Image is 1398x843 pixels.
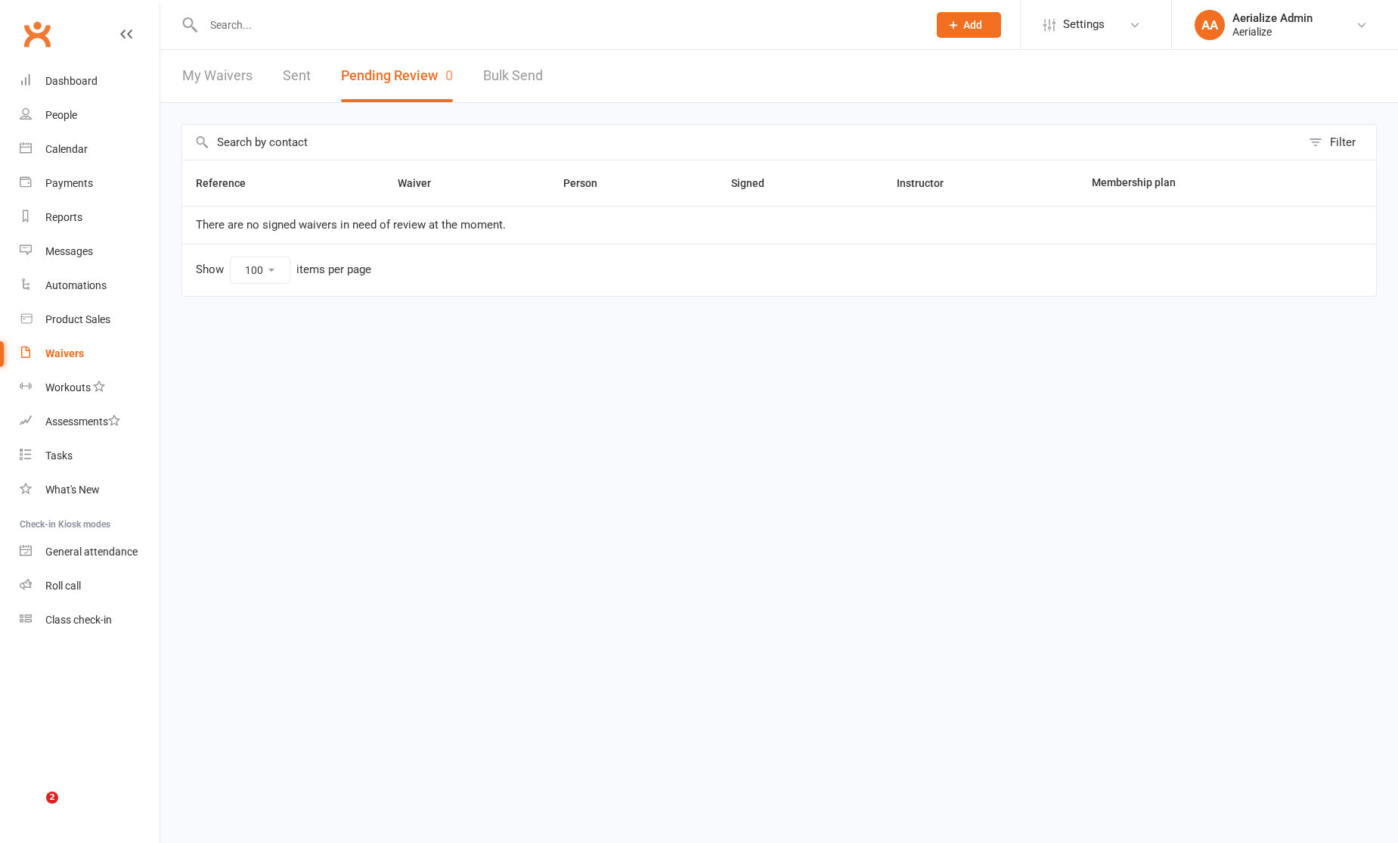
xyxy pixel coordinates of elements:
button: Person [563,174,614,192]
div: Product Sales [45,313,110,325]
div: Workouts [45,381,91,394]
div: Filter [1330,133,1356,151]
div: Messages [45,245,93,257]
a: Dashboard [20,64,160,98]
div: General attendance [45,546,138,558]
a: People [20,98,160,132]
a: Calendar [20,132,160,166]
a: General attendance kiosk mode [20,535,160,569]
div: AA [1195,10,1225,40]
span: Person [563,177,614,189]
a: Roll call [20,569,160,603]
div: Aerialize [1232,25,1313,39]
div: Show [196,257,371,284]
span: Settings [1063,8,1105,42]
div: Calendar [45,143,88,155]
a: Class kiosk mode [20,603,160,637]
button: Waiver [398,174,448,192]
a: Product Sales [20,303,160,337]
div: Roll call [45,580,81,592]
span: Add [963,19,982,31]
a: Messages [20,235,160,269]
div: Payments [45,177,93,189]
a: Workouts [20,371,160,405]
div: Tasks [45,449,73,462]
iframe: Intercom live chat [15,792,51,828]
input: Search by contact [182,125,1301,160]
a: Bulk Send [483,50,543,102]
a: My Waivers [182,50,253,102]
div: People [45,109,77,121]
a: Payments [20,166,160,201]
div: Class check-in [45,614,112,626]
span: Waiver [398,177,448,189]
span: 0 [445,67,453,83]
div: Automations [45,279,107,291]
button: Add [937,12,1001,38]
div: Assessments [45,415,120,428]
div: Aerialize Admin [1232,11,1313,25]
div: Dashboard [45,75,98,87]
div: What's New [45,484,100,496]
span: 2 [46,792,58,804]
button: Pending Review0 [341,50,453,102]
a: Tasks [20,439,160,473]
span: Signed [731,177,781,189]
span: Reference [196,177,262,189]
td: There are no signed waivers in need of review at the moment. [182,206,1376,244]
span: Instructor [897,177,960,189]
a: Automations [20,269,160,303]
button: Reference [196,174,262,192]
a: Reports [20,201,160,235]
div: Reports [45,211,82,223]
button: Filter [1301,125,1376,160]
div: items per page [296,263,371,276]
a: What's New [20,473,160,507]
button: Signed [731,174,781,192]
a: Waivers [20,337,160,371]
a: Assessments [20,405,160,439]
a: Clubworx [18,15,56,53]
a: Sent [283,50,311,102]
div: Waivers [45,347,84,359]
button: Instructor [897,174,960,192]
input: Search... [199,14,917,36]
th: Membership plan [1078,160,1317,206]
